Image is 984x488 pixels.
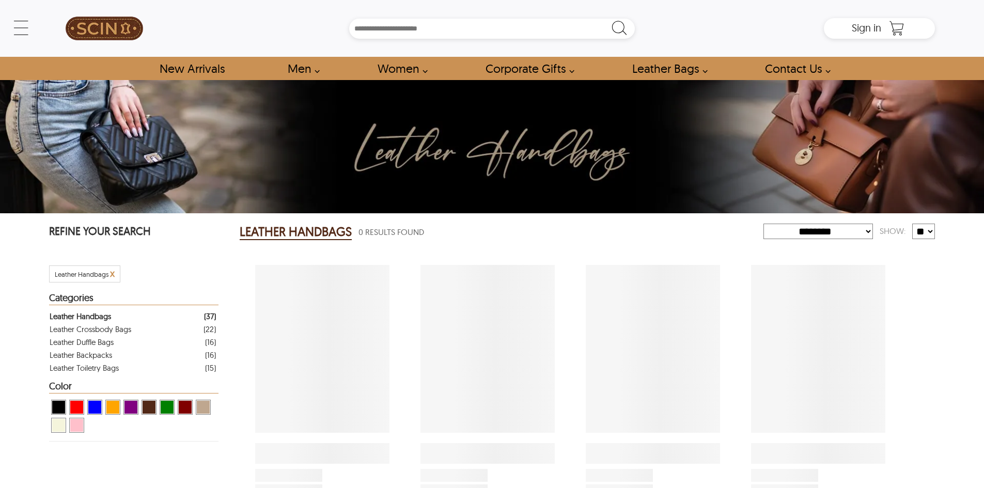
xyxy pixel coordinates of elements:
p: REFINE YOUR SEARCH [49,224,218,241]
span: Sign in [852,21,881,34]
a: Filter Leather Handbags [50,310,216,323]
div: Leather Duffle Bags [50,336,114,349]
a: Shop Leather Bags [620,57,713,80]
div: View Gold Leather Handbags [196,400,211,415]
span: Filter Leather Handbags [55,270,108,278]
div: ( 16 ) [205,336,216,349]
div: Heading Filter Leather Handbags by Categories [49,293,218,305]
a: shop men's leather jackets [276,57,325,80]
div: View Purple Leather Handbags [123,400,138,415]
a: Cancel Filter [110,270,115,278]
div: View Red Leather Handbags [69,400,84,415]
a: Sign in [852,25,881,33]
div: ( 22 ) [204,323,216,336]
a: Filter Leather Crossbody Bags [50,323,216,336]
div: ( 15 ) [205,361,216,374]
div: View Maroon Leather Handbags [178,400,193,415]
a: Filter Leather Backpacks [50,349,216,361]
div: View Orange Leather Handbags [105,400,120,415]
div: View Blue Leather Handbags [87,400,102,415]
a: Shop Leather Corporate Gifts [474,57,580,80]
div: Heading Filter Leather Handbags by Color [49,381,218,393]
a: Shop Women Leather Jackets [366,57,433,80]
span: x [110,267,115,279]
div: View Beige Leather Handbags [51,418,66,433]
div: Leather Handbags 0 Results Found [240,222,763,242]
div: ( 16 ) [205,349,216,361]
a: Filter Leather Toiletry Bags [50,361,216,374]
div: ( 37 ) [204,310,216,323]
img: SCIN [66,5,143,52]
div: Show: [873,222,912,240]
div: View Brown ( Brand Color ) Leather Handbags [142,400,157,415]
a: contact-us [753,57,836,80]
a: SCIN [49,5,160,52]
a: Filter Leather Duffle Bags [50,336,216,349]
div: Leather Handbags [50,310,111,323]
div: Leather Toiletry Bags [50,361,119,374]
div: View Pink Leather Handbags [69,418,84,433]
span: 0 Results Found [358,226,424,239]
div: Leather Crossbody Bags [50,323,131,336]
div: View Green Leather Handbags [160,400,175,415]
a: Shop New Arrivals [148,57,236,80]
a: Shopping Cart [886,21,907,36]
div: Leather Backpacks [50,349,112,361]
div: View Black Leather Handbags [51,400,66,415]
h2: LEATHER HANDBAGS [240,224,352,240]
